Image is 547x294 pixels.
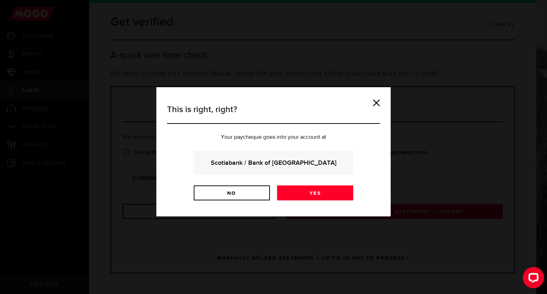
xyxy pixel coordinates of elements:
strong: Scotiabank / Bank of [GEOGRAPHIC_DATA] [203,158,344,168]
p: Your paycheque goes into your account at [167,135,380,140]
h3: This is right, right? [167,103,380,124]
a: No [194,185,270,200]
iframe: LiveChat chat widget [517,264,547,294]
a: Yes [277,185,353,200]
